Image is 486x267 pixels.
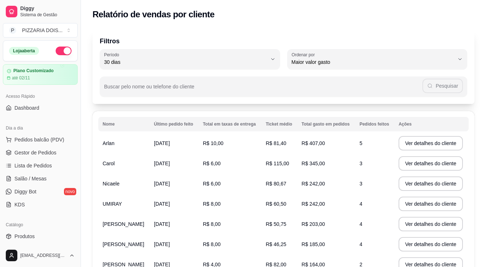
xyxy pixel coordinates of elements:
[9,47,39,55] div: Loja aberta
[98,117,150,131] th: Nome
[3,3,78,20] a: DiggySistema de Gestão
[3,122,78,134] div: Dia a dia
[13,68,53,74] article: Plano Customizado
[3,247,78,264] button: [EMAIL_ADDRESS][DOMAIN_NAME]
[14,233,35,240] span: Produtos
[22,27,63,34] div: PIZZARIA DOIS ...
[103,241,144,247] span: [PERSON_NAME]
[103,140,115,146] span: Arlan
[360,201,362,207] span: 4
[297,117,355,131] th: Total gasto em pedidos
[104,52,121,58] label: Período
[203,221,220,227] span: R$ 8,00
[56,47,72,55] button: Alterar Status
[150,117,198,131] th: Último pedido feito
[360,241,362,247] span: 4
[103,201,122,207] span: UMIRAY
[198,117,261,131] th: Total em taxas de entrega
[154,181,170,187] span: [DATE]
[154,140,170,146] span: [DATE]
[203,201,220,207] span: R$ 8,00
[399,217,463,231] button: Ver detalhes do cliente
[360,161,362,166] span: 3
[3,134,78,145] button: Pedidos balcão (PDV)
[14,201,25,208] span: KDS
[292,58,455,66] span: Maior valor gasto
[3,91,78,102] div: Acesso Rápido
[399,176,463,191] button: Ver detalhes do cliente
[9,27,16,34] span: P
[266,181,286,187] span: R$ 80,67
[360,221,362,227] span: 4
[292,52,317,58] label: Ordenar por
[302,221,325,227] span: R$ 203,00
[203,181,220,187] span: R$ 6,00
[3,173,78,184] a: Salão / Mesas
[3,102,78,114] a: Dashboard
[302,201,325,207] span: R$ 242,00
[360,181,362,187] span: 3
[3,186,78,197] a: Diggy Botnovo
[103,161,115,166] span: Carol
[20,5,75,12] span: Diggy
[203,161,220,166] span: R$ 6,00
[14,188,36,195] span: Diggy Bot
[266,221,286,227] span: R$ 50,75
[20,12,75,18] span: Sistema de Gestão
[14,149,56,156] span: Gestor de Pedidos
[261,117,297,131] th: Ticket médio
[399,197,463,211] button: Ver detalhes do cliente
[203,140,223,146] span: R$ 10,00
[399,237,463,251] button: Ver detalhes do cliente
[266,201,286,207] span: R$ 60,50
[399,156,463,171] button: Ver detalhes do cliente
[287,49,468,69] button: Ordenar porMaior valor gasto
[3,244,78,255] a: Complementos
[266,241,286,247] span: R$ 46,25
[302,140,325,146] span: R$ 407,00
[394,117,469,131] th: Ações
[103,221,144,227] span: [PERSON_NAME]
[3,147,78,158] a: Gestor de Pedidos
[266,140,286,146] span: R$ 81,40
[154,161,170,166] span: [DATE]
[399,136,463,150] button: Ver detalhes do cliente
[360,140,362,146] span: 5
[3,160,78,171] a: Lista de Pedidos
[3,219,78,231] div: Catálogo
[103,181,120,187] span: Nicaele
[12,75,30,81] article: até 02/11
[14,175,47,182] span: Salão / Mesas
[104,86,422,93] input: Buscar pelo nome ou telefone do cliente
[3,199,78,210] a: KDS
[154,241,170,247] span: [DATE]
[302,241,325,247] span: R$ 185,00
[14,104,39,111] span: Dashboard
[203,241,220,247] span: R$ 8,00
[3,23,78,38] button: Select a team
[100,49,280,69] button: Período30 dias
[104,58,267,66] span: 30 dias
[154,201,170,207] span: [DATE]
[20,253,66,258] span: [EMAIL_ADDRESS][DOMAIN_NAME]
[302,161,325,166] span: R$ 345,00
[14,162,52,169] span: Lista de Pedidos
[266,161,289,166] span: R$ 115,00
[14,136,64,143] span: Pedidos balcão (PDV)
[302,181,325,187] span: R$ 242,00
[100,36,467,46] p: Filtros
[3,231,78,242] a: Produtos
[355,117,394,131] th: Pedidos feitos
[154,221,170,227] span: [DATE]
[3,64,78,85] a: Plano Customizadoaté 02/11
[93,9,215,20] h2: Relatório de vendas por cliente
